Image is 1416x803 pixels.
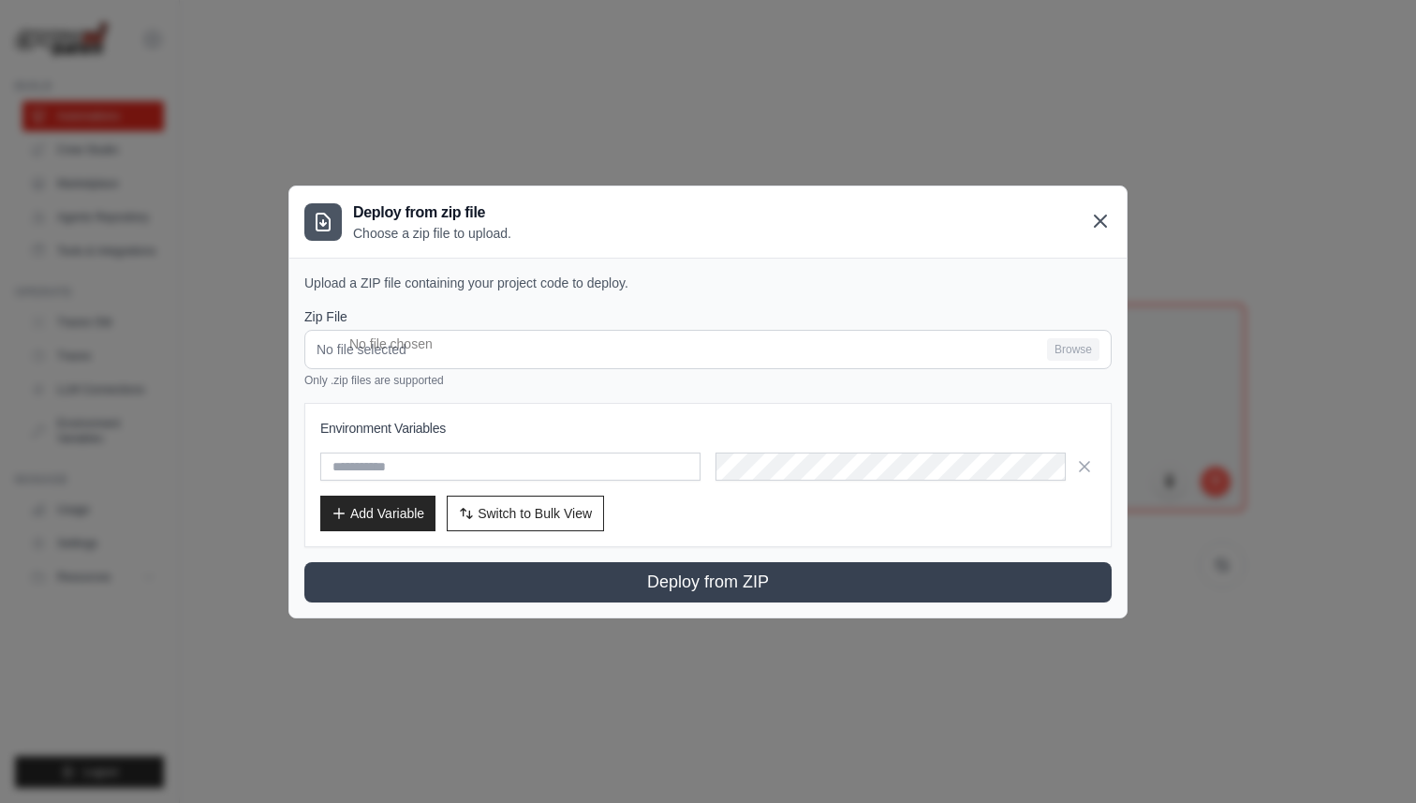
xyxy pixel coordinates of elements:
p: Choose a zip file to upload. [353,224,511,243]
button: Switch to Bulk View [447,496,604,531]
h3: Environment Variables [320,419,1096,438]
p: Only .zip files are supported [304,373,1112,388]
button: Deploy from ZIP [304,562,1112,602]
button: Add Variable [320,496,435,531]
label: Zip File [304,307,1112,326]
p: Upload a ZIP file containing your project code to deploy. [304,274,1112,292]
input: No file selected Browse [304,330,1112,369]
span: Switch to Bulk View [478,504,592,523]
h3: Deploy from zip file [353,201,511,224]
iframe: Chat Widget [1322,713,1416,803]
